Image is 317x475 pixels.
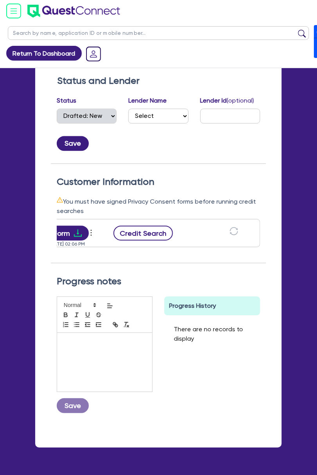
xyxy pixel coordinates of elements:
div: Progress History [164,297,260,316]
span: more [87,227,95,239]
div: You must have signed Privacy Consent forms before running credit searches [57,197,260,216]
input: Search by name, application ID or mobile number... [8,26,309,40]
span: (optional) [227,97,254,105]
label: Status [57,96,76,106]
button: sync [227,227,241,240]
button: Credit Search [113,226,173,241]
a: Dropdown toggle [83,44,104,64]
button: Save [57,399,89,414]
label: Lender Name [128,96,167,106]
img: icon-menu-open [6,4,21,18]
h2: Customer Information [57,177,260,188]
label: Lender Id [200,96,254,106]
div: There are no records to display [164,316,260,353]
a: Return To Dashboard [6,46,82,61]
button: Save [57,136,89,151]
span: sync [230,227,238,236]
span: warning [57,197,63,203]
span: download [73,229,83,238]
h2: Status and Lender [57,76,260,87]
h2: Progress notes [57,276,260,287]
button: Dropdown toggle [89,227,95,240]
img: quest-connect-logo-blue [27,5,120,18]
